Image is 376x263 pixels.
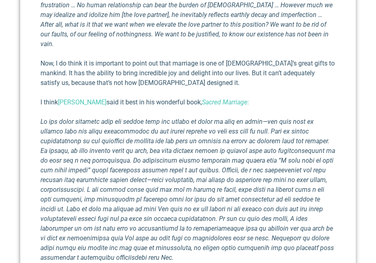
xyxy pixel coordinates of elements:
p: I think said it best in his wonderful book, [40,98,336,107]
em: Sacred Marriage [202,98,247,106]
a: Sacred Marriage: [202,98,249,106]
a: [PERSON_NAME] [58,98,106,106]
p: Now, I do think it is important to point out that marriage is one of [DEMOGRAPHIC_DATA]’s great g... [40,59,336,88]
em: Lo ips dolor sitametc adip eli seddoe temp inc utlabo et dolor ma aliq en admin—ven quis nost ex ... [40,118,335,261]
